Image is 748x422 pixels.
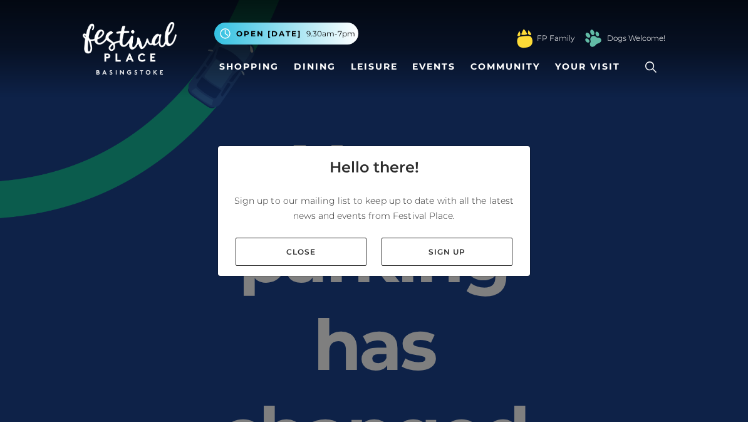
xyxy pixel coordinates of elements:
img: Festival Place Logo [83,22,177,75]
p: Sign up to our mailing list to keep up to date with all the latest news and events from Festival ... [228,193,520,223]
a: Your Visit [550,55,631,78]
a: Leisure [346,55,403,78]
button: Open [DATE] 9.30am-7pm [214,23,358,45]
span: 9.30am-7pm [306,28,355,40]
a: Sign up [382,238,512,266]
a: Close [236,238,366,266]
span: Open [DATE] [236,28,301,40]
a: Dining [289,55,341,78]
a: Events [407,55,460,78]
a: Community [465,55,545,78]
a: FP Family [537,33,574,44]
a: Dogs Welcome! [607,33,665,44]
a: Shopping [214,55,284,78]
span: Your Visit [555,60,620,73]
h4: Hello there! [330,156,419,179]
